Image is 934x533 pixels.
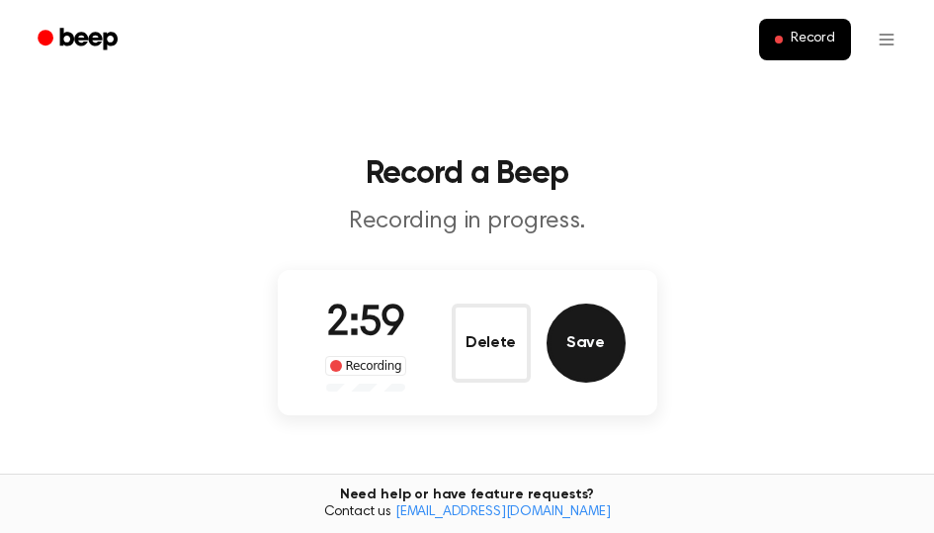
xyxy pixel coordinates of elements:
[24,158,910,190] h1: Record a Beep
[325,356,407,376] div: Recording
[326,304,405,345] span: 2:59
[395,505,611,519] a: [EMAIL_ADDRESS][DOMAIN_NAME]
[759,19,851,60] button: Record
[88,206,847,238] p: Recording in progress.
[791,31,835,48] span: Record
[24,21,135,59] a: Beep
[863,16,910,63] button: Open menu
[452,304,531,383] button: Delete Audio Record
[12,504,922,522] span: Contact us
[547,304,626,383] button: Save Audio Record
